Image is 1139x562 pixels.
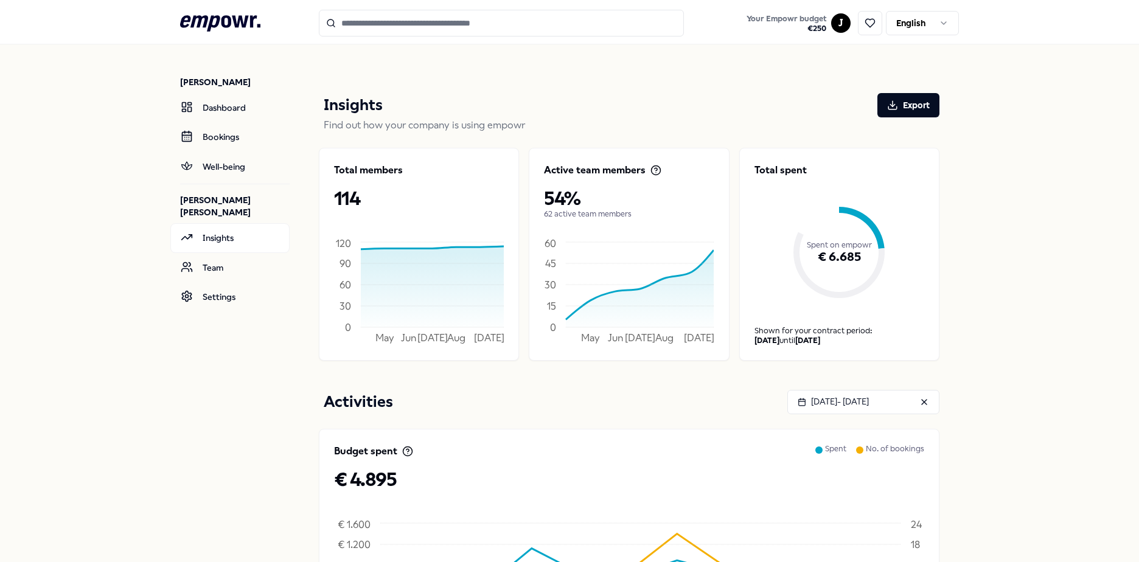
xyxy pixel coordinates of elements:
p: Activities [324,390,393,414]
p: Spent [825,444,846,468]
p: Active team members [544,163,646,178]
div: Spent on empowr [754,192,924,298]
a: Your Empowr budget€250 [742,10,831,36]
div: until [754,336,924,345]
span: € 250 [747,24,826,33]
tspan: 30 [545,279,556,290]
button: Your Empowr budget€250 [744,12,829,36]
tspan: [DATE] [474,332,504,344]
p: € 4.895 [334,468,924,490]
button: J [831,13,851,33]
b: [DATE] [795,336,820,345]
tspan: May [375,332,394,344]
input: Search for products, categories or subcategories [319,10,684,36]
tspan: Aug [655,332,674,344]
p: 62 active team members [544,209,714,219]
tspan: € 1.200 [338,538,371,550]
tspan: [DATE] [417,332,448,344]
tspan: 60 [340,279,351,290]
div: [DATE] - [DATE] [798,395,869,408]
tspan: 30 [340,300,351,311]
tspan: 90 [340,257,351,269]
p: Shown for your contract period: [754,326,924,336]
p: Insights [324,93,383,117]
p: Find out how your company is using empowr [324,117,939,133]
tspan: [DATE] [684,332,715,344]
div: € 6.685 [754,217,924,298]
tspan: 0 [550,321,556,333]
p: 54% [544,187,714,209]
tspan: 18 [911,538,920,550]
p: No. of bookings [866,444,924,468]
tspan: 0 [345,321,351,333]
a: Dashboard [170,93,290,122]
a: Well-being [170,152,290,181]
a: Insights [170,223,290,252]
p: [PERSON_NAME] [PERSON_NAME] [180,194,290,218]
tspan: Jun [401,332,416,344]
button: [DATE]- [DATE] [787,390,939,414]
p: Total spent [754,163,924,178]
tspan: May [581,332,600,344]
tspan: € 1.600 [338,519,371,530]
span: Your Empowr budget [747,14,826,24]
a: Team [170,253,290,282]
tspan: [DATE] [625,332,655,344]
button: Export [877,93,939,117]
tspan: 15 [547,300,556,311]
tspan: 45 [545,257,556,269]
b: [DATE] [754,336,779,345]
p: Total members [334,163,403,178]
p: Budget spent [334,444,397,459]
tspan: 60 [545,238,556,249]
tspan: 24 [911,519,922,530]
p: 114 [334,187,504,209]
a: Bookings [170,122,290,151]
tspan: Jun [608,332,623,344]
tspan: Aug [447,332,465,344]
tspan: 120 [336,238,351,249]
p: [PERSON_NAME] [180,76,290,88]
a: Settings [170,282,290,311]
